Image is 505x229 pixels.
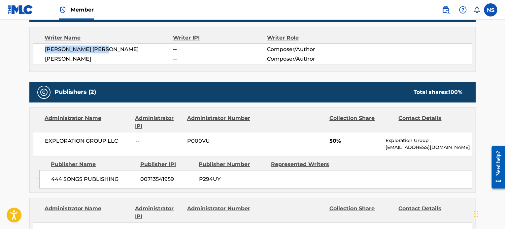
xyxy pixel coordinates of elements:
[59,6,67,14] img: Top Rightsholder
[267,55,352,63] span: Composer/Author
[173,45,267,53] span: --
[45,137,130,145] span: EXPLORATION GROUP LLC
[51,160,135,168] div: Publisher Name
[54,88,96,96] h5: Publishers (2)
[472,197,505,229] iframe: Chat Widget
[414,88,462,96] div: Total shares:
[449,89,462,95] span: 100 %
[45,205,130,220] div: Administrator Name
[386,144,472,151] p: [EMAIL_ADDRESS][DOMAIN_NAME]
[398,114,462,130] div: Contact Details
[474,204,478,224] div: Drag
[45,114,130,130] div: Administrator Name
[271,160,338,168] div: Represented Writers
[135,205,182,220] div: Administrator IPI
[173,55,267,63] span: --
[173,34,267,42] div: Writer IPI
[135,137,182,145] span: --
[45,34,173,42] div: Writer Name
[439,3,452,16] a: Public Search
[199,160,266,168] div: Publisher Number
[140,160,194,168] div: Publisher IPI
[459,6,467,14] img: help
[199,175,266,183] span: P294UY
[140,175,194,183] span: 00713541959
[329,137,381,145] span: 50%
[8,5,33,14] img: MLC Logo
[45,45,173,53] span: [PERSON_NAME] [PERSON_NAME]
[487,141,505,194] iframe: Resource Center
[329,114,393,130] div: Collection Share
[442,6,450,14] img: search
[187,114,251,130] div: Administrator Number
[45,55,173,63] span: [PERSON_NAME]
[40,88,48,96] img: Publishers
[71,6,94,14] span: Member
[51,175,135,183] span: 444 SONGS PUBLISHING
[456,3,469,16] div: Help
[386,137,472,144] p: Exploration Group
[187,205,251,220] div: Administrator Number
[473,7,480,13] div: Notifications
[329,205,393,220] div: Collection Share
[267,45,352,53] span: Composer/Author
[267,34,352,42] div: Writer Role
[135,114,182,130] div: Administrator IPI
[187,137,251,145] span: P000VU
[398,205,462,220] div: Contact Details
[484,3,497,16] div: User Menu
